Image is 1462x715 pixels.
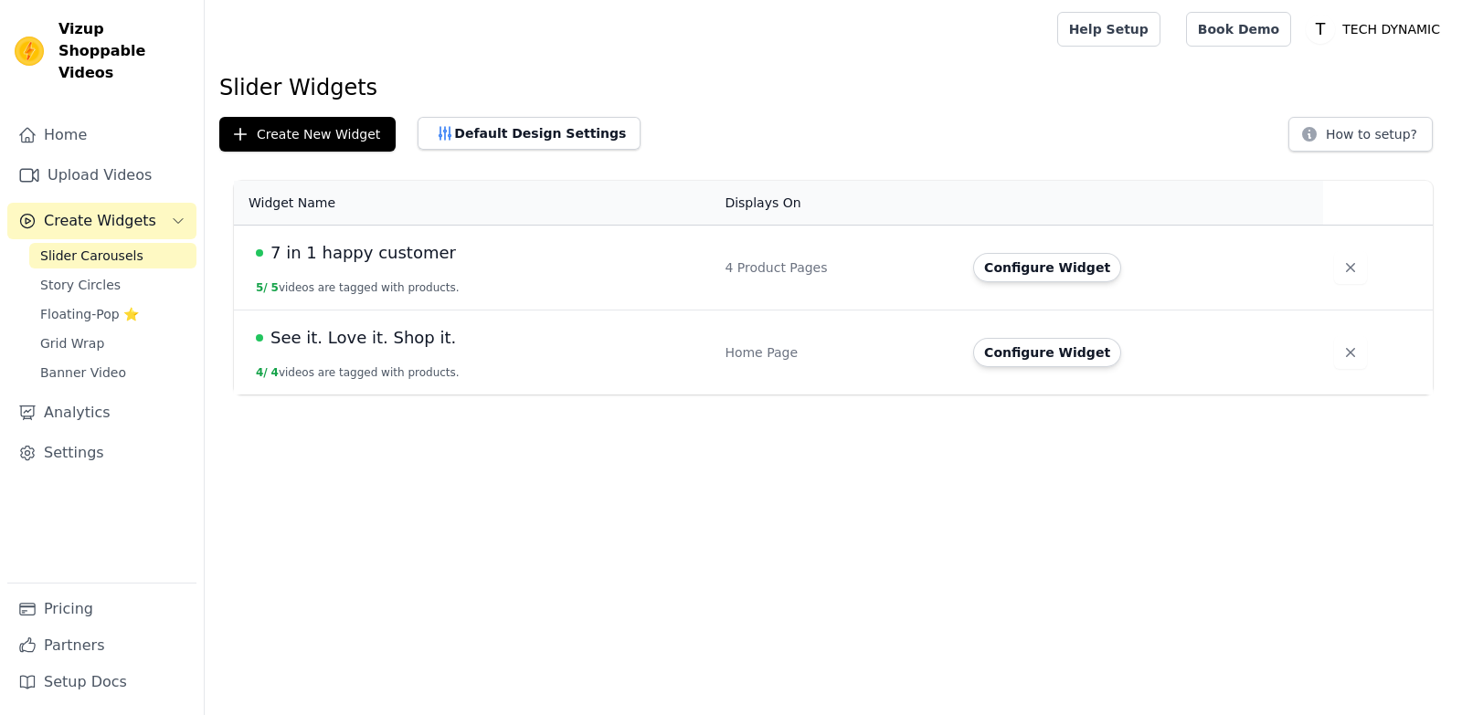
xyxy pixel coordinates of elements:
span: 5 [271,281,279,294]
a: Help Setup [1057,12,1160,47]
p: TECH DYNAMIC [1335,13,1447,46]
button: Configure Widget [973,253,1121,282]
span: See it. Love it. Shop it. [270,325,456,351]
button: Default Design Settings [418,117,641,150]
span: 7 in 1 happy customer [270,240,456,266]
button: 5/ 5videos are tagged with products. [256,280,460,295]
span: Create Widgets [44,210,156,232]
span: 4 [271,366,279,379]
span: Slider Carousels [40,247,143,265]
a: Home [7,117,196,153]
h1: Slider Widgets [219,73,1447,102]
a: Upload Videos [7,157,196,194]
a: Analytics [7,394,196,431]
button: Delete widget [1334,336,1367,369]
a: Pricing [7,591,196,627]
div: Home Page [725,343,951,362]
span: Story Circles [40,276,121,294]
button: Delete widget [1334,251,1367,284]
span: Grid Wrap [40,334,104,352]
span: Banner Video [40,363,126,382]
a: Setup Docs [7,664,196,700]
a: How to setup? [1288,130,1433,147]
img: Vizup [15,37,44,66]
div: 4 Product Pages [725,258,951,277]
button: 4/ 4videos are tagged with products. [256,365,460,380]
span: 4 / [256,366,268,379]
span: Live Published [256,334,263,342]
span: Vizup Shoppable Videos [58,18,189,84]
a: Floating-Pop ⭐ [29,301,196,327]
th: Widget Name [234,181,714,226]
button: Create Widgets [7,203,196,239]
a: Story Circles [29,272,196,298]
button: Configure Widget [973,338,1121,367]
a: Slider Carousels [29,243,196,268]
a: Partners [7,627,196,664]
span: Live Published [256,249,263,257]
a: Book Demo [1186,12,1291,47]
text: T [1315,20,1326,38]
a: Settings [7,435,196,471]
a: Grid Wrap [29,331,196,356]
span: 5 / [256,281,268,294]
a: Banner Video [29,360,196,385]
button: Create New Widget [219,117,396,152]
span: Floating-Pop ⭐ [40,305,139,323]
button: How to setup? [1288,117,1433,152]
button: T TECH DYNAMIC [1306,13,1447,46]
th: Displays On [714,181,962,226]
